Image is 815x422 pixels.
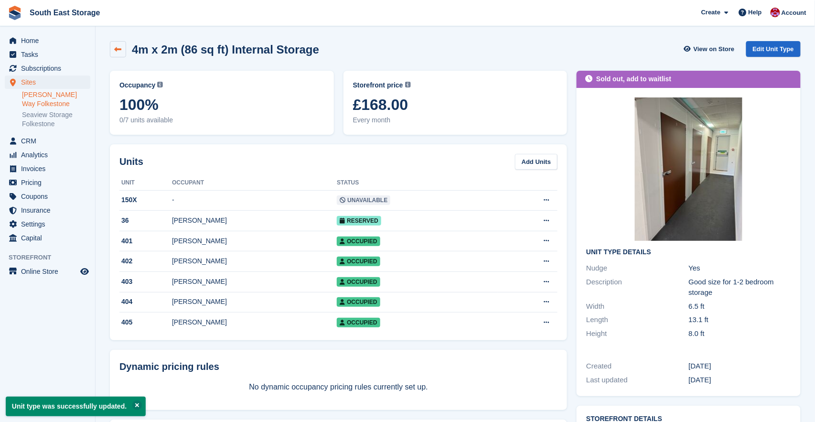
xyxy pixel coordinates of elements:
p: Unit type was successfully updated. [6,397,146,416]
a: Edit Unit Type [746,41,801,57]
span: 100% [119,96,324,113]
div: 8.0 ft [689,328,791,339]
span: Account [782,8,806,18]
span: Tasks [21,48,78,61]
span: Insurance [21,204,78,217]
a: [PERSON_NAME] Way Folkestone [22,90,90,108]
div: Created [586,361,688,372]
span: Settings [21,217,78,231]
a: menu [5,48,90,61]
h2: Unit Type details [586,249,791,256]
div: Good size for 1-2 bedroom storage [689,277,791,298]
div: Sold out, add to waitlist [596,74,671,84]
td: - [172,190,337,211]
div: 404 [119,297,172,307]
div: 401 [119,236,172,246]
th: Status [337,175,497,191]
a: Preview store [79,266,90,277]
div: 402 [119,256,172,266]
span: Subscriptions [21,62,78,75]
div: 150X [119,195,172,205]
span: Reserved [337,216,381,226]
div: 403 [119,277,172,287]
div: [PERSON_NAME] [172,216,337,226]
a: View on Store [683,41,739,57]
img: Ross%20Way%20Unit%20Pics.jpeg [635,97,742,241]
a: Seaview Storage Folkestone [22,110,90,129]
span: Pricing [21,176,78,189]
div: 405 [119,317,172,327]
a: Add Units [515,154,558,170]
span: Storefront price [353,80,403,90]
a: menu [5,134,90,148]
div: 6.5 ft [689,301,791,312]
span: Create [701,8,720,17]
a: menu [5,34,90,47]
a: menu [5,148,90,162]
div: Nudge [586,263,688,274]
span: Help [749,8,762,17]
div: [PERSON_NAME] [172,277,337,287]
div: Yes [689,263,791,274]
span: Every month [353,115,558,125]
img: icon-info-grey-7440780725fd019a000dd9b08b2336e03edf1995a4989e88bcd33f0948082b44.svg [405,82,411,87]
span: Occupancy [119,80,155,90]
span: Invoices [21,162,78,175]
a: South East Storage [26,5,104,21]
a: menu [5,162,90,175]
span: Occupied [337,257,380,266]
span: View on Store [694,44,735,54]
div: Description [586,277,688,298]
div: [DATE] [689,361,791,372]
div: Dynamic pricing rules [119,359,558,374]
div: Length [586,314,688,325]
span: Occupied [337,318,380,327]
span: Storefront [9,253,95,262]
th: Unit [119,175,172,191]
div: [PERSON_NAME] [172,236,337,246]
span: Unavailable [337,195,390,205]
span: Home [21,34,78,47]
div: Width [586,301,688,312]
span: Occupied [337,277,380,287]
span: 0/7 units available [119,115,324,125]
span: Coupons [21,190,78,203]
div: [PERSON_NAME] [172,256,337,266]
a: menu [5,76,90,89]
a: menu [5,265,90,278]
div: Last updated [586,375,688,386]
a: menu [5,204,90,217]
a: menu [5,217,90,231]
img: stora-icon-8386f47178a22dfd0bd8f6a31ec36ba5ce8667c1dd55bd0f319d3a0aa187defe.svg [8,6,22,20]
div: [PERSON_NAME] [172,297,337,307]
img: Roger Norris [771,8,780,17]
h2: Units [119,154,143,169]
p: No dynamic occupancy pricing rules currently set up. [119,381,558,393]
img: icon-info-grey-7440780725fd019a000dd9b08b2336e03edf1995a4989e88bcd33f0948082b44.svg [157,82,163,87]
div: Height [586,328,688,339]
div: [DATE] [689,375,791,386]
span: £168.00 [353,96,558,113]
a: menu [5,190,90,203]
span: Sites [21,76,78,89]
a: menu [5,62,90,75]
div: [PERSON_NAME] [172,317,337,327]
span: Occupied [337,237,380,246]
h2: 4m x 2m (86 sq ft) Internal Storage [132,43,319,56]
span: Occupied [337,297,380,307]
th: Occupant [172,175,337,191]
span: Capital [21,231,78,245]
span: CRM [21,134,78,148]
span: Online Store [21,265,78,278]
a: menu [5,176,90,189]
div: 36 [119,216,172,226]
a: menu [5,231,90,245]
div: 13.1 ft [689,314,791,325]
span: Analytics [21,148,78,162]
